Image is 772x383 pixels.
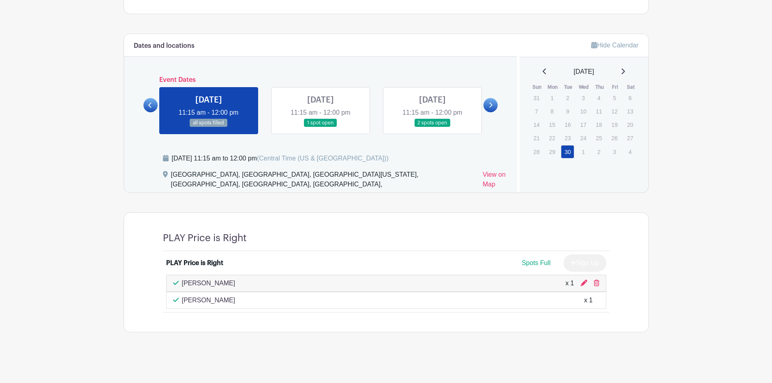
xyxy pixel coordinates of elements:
[577,105,590,118] p: 10
[608,118,621,131] p: 19
[163,232,247,244] h4: PLAY Price is Right
[182,295,235,305] p: [PERSON_NAME]
[592,92,605,104] p: 4
[158,76,484,84] h6: Event Dates
[608,145,621,158] p: 3
[545,92,559,104] p: 1
[545,83,561,91] th: Mon
[134,42,195,50] h6: Dates and locations
[623,92,637,104] p: 6
[577,132,590,144] p: 24
[172,154,389,163] div: [DATE] 11:15 am to 12:00 pm
[545,145,559,158] p: 29
[592,105,605,118] p: 11
[530,105,543,118] p: 7
[530,118,543,131] p: 14
[561,132,574,144] p: 23
[623,145,637,158] p: 4
[592,132,605,144] p: 25
[561,145,574,158] a: 30
[522,259,550,266] span: Spots Full
[623,132,637,144] p: 27
[607,83,623,91] th: Fri
[565,278,574,288] div: x 1
[171,170,476,193] div: [GEOGRAPHIC_DATA], [GEOGRAPHIC_DATA], [GEOGRAPHIC_DATA][US_STATE], [GEOGRAPHIC_DATA], [GEOGRAPHIC...
[608,92,621,104] p: 5
[577,145,590,158] p: 1
[561,118,574,131] p: 16
[623,118,637,131] p: 20
[584,295,592,305] div: x 1
[561,105,574,118] p: 9
[576,83,592,91] th: Wed
[483,170,507,193] a: View on Map
[623,105,637,118] p: 13
[529,83,545,91] th: Sun
[574,67,594,77] span: [DATE]
[545,105,559,118] p: 8
[623,83,639,91] th: Sat
[592,145,605,158] p: 2
[257,155,389,162] span: (Central Time (US & [GEOGRAPHIC_DATA]))
[592,83,607,91] th: Thu
[592,118,605,131] p: 18
[182,278,235,288] p: [PERSON_NAME]
[166,258,223,268] div: PLAY Price is Right
[608,132,621,144] p: 26
[608,105,621,118] p: 12
[545,132,559,144] p: 22
[530,92,543,104] p: 31
[577,92,590,104] p: 3
[560,83,576,91] th: Tue
[530,145,543,158] p: 28
[577,118,590,131] p: 17
[561,92,574,104] p: 2
[591,42,638,49] a: Hide Calendar
[545,118,559,131] p: 15
[530,132,543,144] p: 21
